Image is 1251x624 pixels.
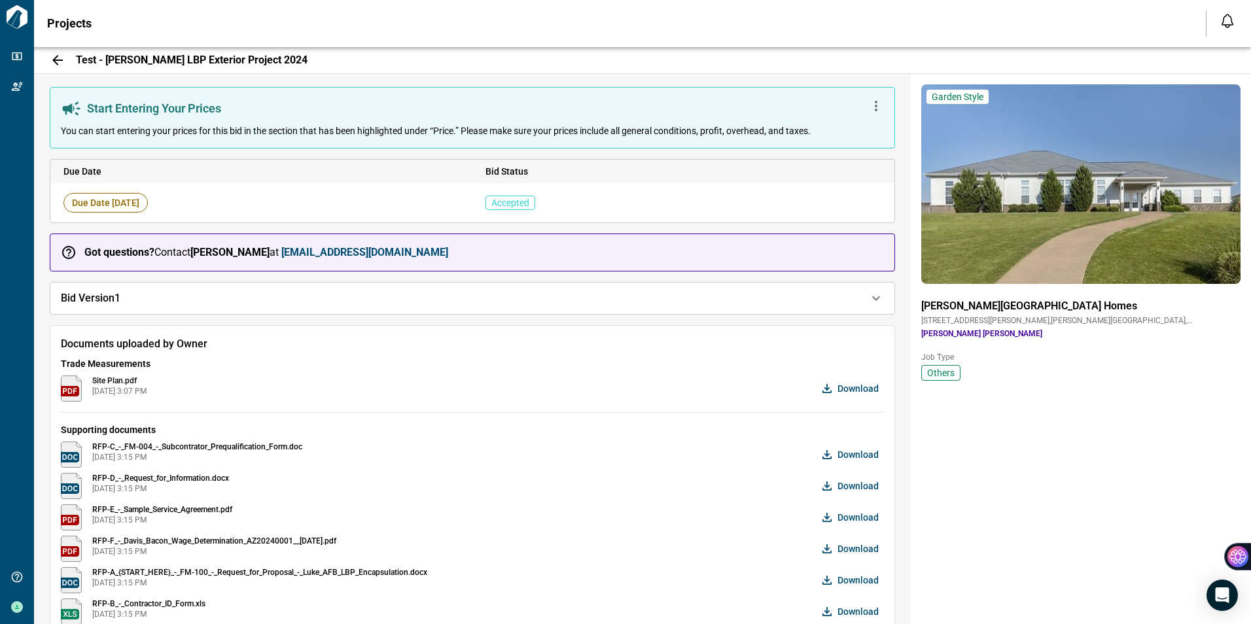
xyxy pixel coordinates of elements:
[921,315,1241,326] span: [STREET_ADDRESS][PERSON_NAME] , [PERSON_NAME][GEOGRAPHIC_DATA] , [GEOGRAPHIC_DATA]
[485,165,881,178] span: Bid Status
[61,357,884,370] span: Trade Measurements
[819,375,884,402] button: Download
[47,17,92,30] span: Projects
[932,91,983,103] span: Garden Style
[61,292,120,305] span: Bid Version 1
[921,300,1241,313] span: [PERSON_NAME][GEOGRAPHIC_DATA] Homes
[281,246,448,258] a: [EMAIL_ADDRESS][DOMAIN_NAME]
[927,366,955,379] span: Others
[921,84,1241,284] img: property-asset
[485,196,535,210] span: Accepted
[61,536,82,562] img: pdf
[61,442,82,468] img: doc
[92,442,302,452] span: RFP-C_-_FM-004_-_Subcontrator_Prequalification_Form.doc
[1217,10,1238,31] button: Open notification feed
[92,609,205,619] span: [DATE] 3:15 PM
[92,536,336,546] span: RFP-F_-_Davis_Bacon_Wage_Determination_AZ20240001__[DATE].pdf
[76,54,308,67] span: Test - [PERSON_NAME] LBP Exterior Project 2024
[819,504,884,530] button: Download
[92,375,147,386] span: Site Plan.pdf
[92,546,336,557] span: [DATE] 3:15 PM
[190,246,270,258] strong: [PERSON_NAME]
[61,473,82,499] img: docx
[92,598,205,609] span: RFP-B_-_Contractor_ID_Form.xls
[84,246,448,259] span: Contact at
[92,504,232,515] span: RFP-E_-_Sample_Service_Agreement.pdf
[92,473,229,483] span: RFP-D_-_Request_for_Information.docx
[61,336,884,352] span: Documents uploaded by Owner
[63,165,459,178] span: Due Date
[92,452,302,462] span: [DATE] 3:15 PM
[63,193,148,213] span: Due Date [DATE]
[61,375,82,402] img: pdf
[87,102,221,115] span: Start Entering Your Prices
[837,448,879,461] span: Download
[84,246,154,258] strong: Got questions?
[837,542,879,555] span: Download
[921,352,1241,362] span: Job Type
[50,283,894,314] div: Bid Version1
[819,473,884,499] button: Download
[837,574,879,587] span: Download
[819,442,884,468] button: Download
[837,382,879,395] span: Download
[61,124,811,137] span: You can start entering your prices for this bid in the section that has been highlighted under “P...
[921,328,1241,339] span: [PERSON_NAME] [PERSON_NAME]
[863,98,884,119] button: more
[837,605,879,618] span: Download
[92,515,232,525] span: [DATE] 3:15 PM
[92,483,229,494] span: [DATE] 3:15 PM
[61,567,82,593] img: docx
[92,578,427,588] span: [DATE] 3:15 PM
[837,511,879,524] span: Download
[61,423,884,436] span: Supporting documents
[837,479,879,493] span: Download
[1207,580,1238,611] div: Open Intercom Messenger
[819,567,884,593] button: Download
[61,504,82,530] img: pdf
[819,536,884,562] button: Download
[92,386,147,396] span: [DATE] 3:07 PM
[92,567,427,578] span: RFP-A_{START_HERE}_-_FM-100_-_Request_for_Proposal_-_Luke_AFB_LBP_Encapsulation.docx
